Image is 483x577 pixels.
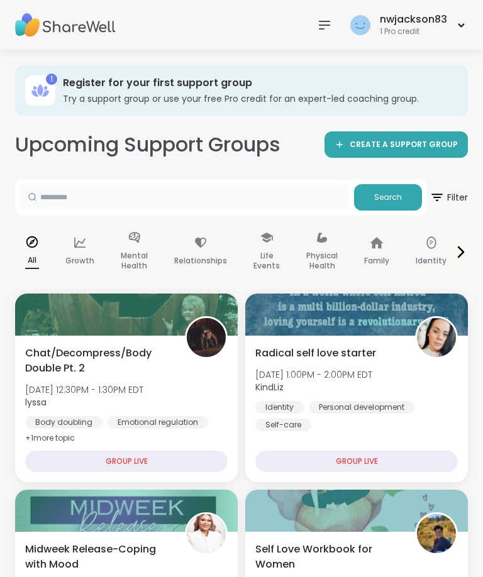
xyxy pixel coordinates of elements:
[350,140,458,150] span: CREATE A SUPPORT GROUP
[325,131,468,158] a: CREATE A SUPPORT GROUP
[306,248,338,273] p: Physical Health
[255,542,401,572] span: Self Love Workbook for Women
[416,253,447,268] p: Identity
[187,318,226,357] img: lyssa
[350,15,370,35] img: nwjackson83
[63,76,450,90] h3: Register for your first support group
[417,318,456,357] img: KindLiz
[430,182,468,212] span: Filter
[255,419,311,431] div: Self-care
[380,26,447,37] div: 1 Pro credit
[255,451,458,472] div: GROUP LIVE
[25,451,228,472] div: GROUP LIVE
[25,383,143,396] span: [DATE] 12:30PM - 1:30PM EDT
[25,542,171,572] span: Midweek Release-Coping with Mood
[174,253,227,268] p: Relationships
[25,253,39,269] p: All
[364,253,389,268] p: Family
[255,346,376,361] span: Radical self love starter
[253,248,280,273] p: Life Events
[63,92,450,105] h3: Try a support group or use your free Pro credit for an expert-led coaching group.
[25,396,47,409] b: lyssa
[25,416,103,429] div: Body doubling
[65,253,94,268] p: Growth
[46,74,57,85] div: 1
[25,346,171,376] span: Chat/Decompress/Body Double Pt. 2
[380,13,447,26] div: nwjackson83
[255,368,372,381] span: [DATE] 1:00PM - 2:00PM EDT
[354,184,422,211] button: Search
[15,131,280,159] h2: Upcoming Support Groups
[255,401,304,414] div: Identity
[309,401,414,414] div: Personal development
[187,514,226,553] img: Shawnti
[121,248,148,273] p: Mental Health
[15,3,116,47] img: ShareWell Nav Logo
[255,381,284,393] b: KindLiz
[108,416,208,429] div: Emotional regulation
[374,192,402,203] span: Search
[430,179,468,216] button: Filter
[417,514,456,553] img: CharityRoss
